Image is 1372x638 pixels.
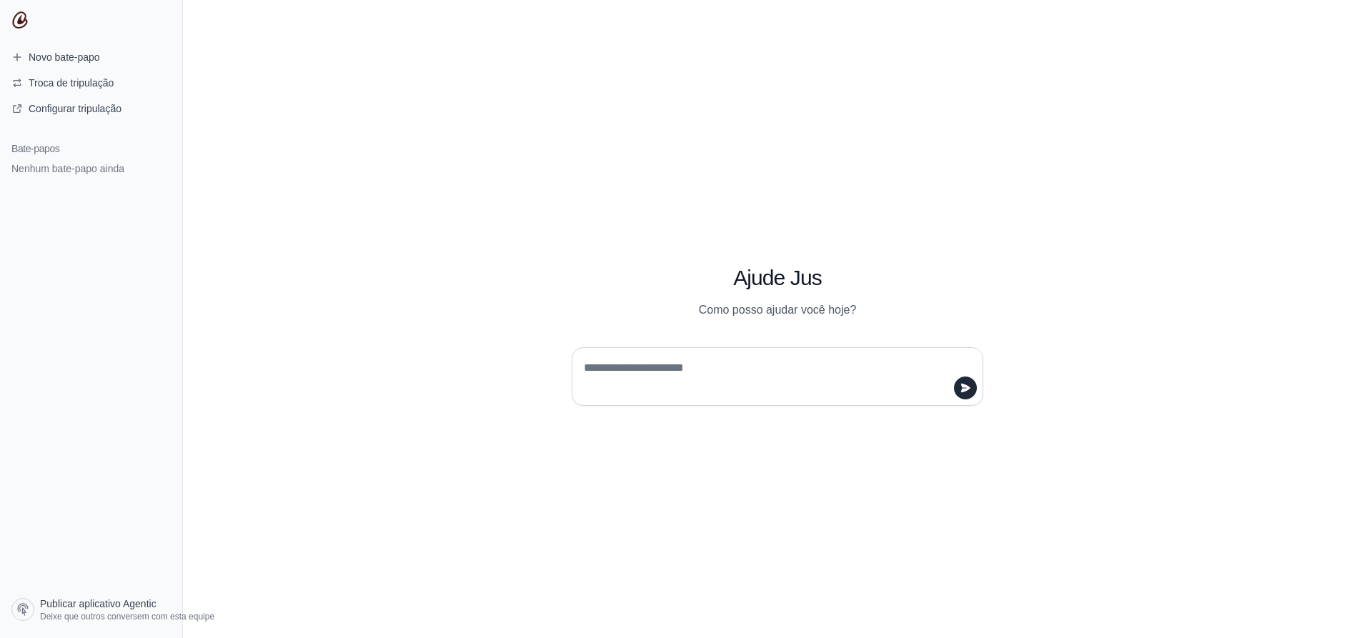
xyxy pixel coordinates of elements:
[6,46,177,69] a: Novo bate-papo
[733,266,822,289] font: Ajude Jus
[29,51,100,63] font: Novo bate-papo
[40,598,156,609] font: Publicar aplicativo Agentic
[29,77,114,89] font: Troca de tripulação
[11,143,59,154] font: Bate-papos
[6,97,177,120] a: Configurar tripulação
[6,71,177,94] button: Troca de tripulação
[29,103,121,114] font: Configurar tripulação
[40,612,214,622] font: Deixe que outros conversem com esta equipe
[699,304,857,316] font: Como posso ajudar você hoje?
[6,592,188,627] a: Publicar aplicativo Agentic Deixe que outros conversem com esta equipe
[11,163,124,174] font: Nenhum bate-papo ainda
[11,11,29,29] img: Logotipo da CrewAI
[1301,569,1372,638] iframe: Chat Widget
